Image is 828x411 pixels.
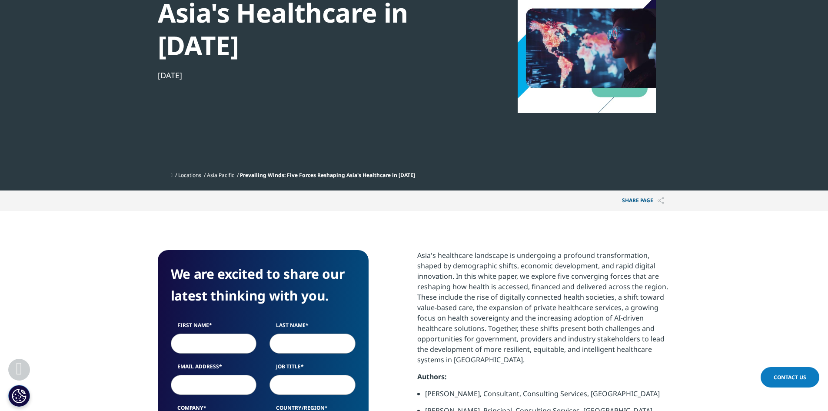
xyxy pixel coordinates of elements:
strong: Authors: [417,372,447,381]
li: [PERSON_NAME], Consultant, Consulting Services, [GEOGRAPHIC_DATA] [425,388,671,405]
label: Last Name [269,321,356,334]
label: First Name [171,321,257,334]
label: Email Address [171,363,257,375]
img: Share PAGE [658,197,664,204]
span: Prevailing Winds: Five Forces Reshaping Asia's Healthcare in [DATE] [240,171,415,179]
a: Contact Us [761,367,819,388]
a: Locations [178,171,201,179]
h4: We are excited to share our latest thinking with you. [171,263,356,307]
p: Asia's healthcare landscape is undergoing a profound transformation, shaped by demographic shifts... [417,250,671,371]
button: Cookie Settings [8,385,30,407]
label: Job Title [269,363,356,375]
span: Contact Us [774,374,806,381]
button: Share PAGEShare PAGE [615,190,671,211]
p: Share PAGE [615,190,671,211]
div: [DATE] [158,70,456,80]
a: Asia Pacific [207,171,234,179]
